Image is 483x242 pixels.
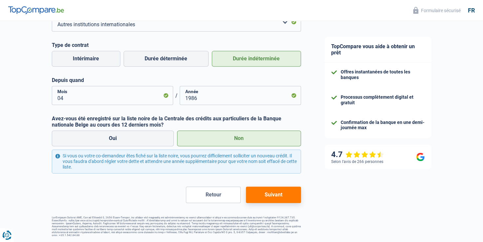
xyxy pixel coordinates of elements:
button: Suivant [246,187,301,203]
label: Non [177,131,301,146]
label: Oui [52,131,174,146]
label: Type de contrat [52,42,301,48]
span: / [173,92,180,99]
label: Durée déterminée [124,51,209,67]
div: Offres instantanées de toutes les banques [341,69,425,80]
img: TopCompare Logo [8,6,64,14]
input: AAAA [180,86,301,105]
label: Durée indéterminée [212,51,301,67]
div: Confirmation de la banque en une demi-journée max [341,120,425,131]
div: 4.7 [331,150,384,159]
button: Retour [186,187,241,203]
div: fr [468,7,475,14]
label: Avez-vous été enregistré sur la liste noire de la Centrale des crédits aux particuliers de la Ban... [52,115,301,128]
div: TopCompare vous aide à obtenir un prêt [325,37,431,63]
button: Formulaire sécurisé [409,5,465,16]
div: Processus complètement digital et gratuit [341,94,425,106]
input: MM [52,86,173,105]
label: Depuis quand [52,77,301,83]
footer: LorEmipsum Dolorsi AME, Con ad Elitsedd 0, 2656 Eiusm-Tempor, inc utlabor etd magnaaliq eni admin... [52,216,301,237]
div: Selon l’avis de 266 personnes [331,159,383,164]
div: Si vous ou votre co-demandeur êtes fiché sur la liste noire, vous pourrez difficilement sollicite... [52,150,301,173]
label: Intérimaire [52,51,120,67]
